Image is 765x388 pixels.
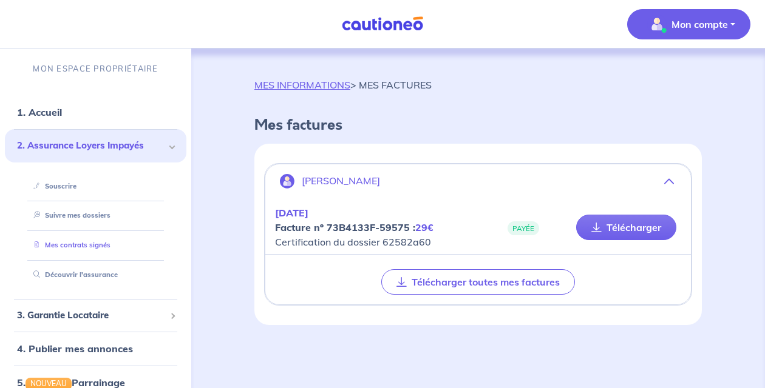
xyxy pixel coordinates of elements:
[19,176,172,196] div: Souscrire
[254,79,350,91] a: MES INFORMATIONS
[280,174,294,189] img: illu_account.svg
[5,100,186,124] div: 1. Accueil
[29,270,118,279] a: Découvrir l'assurance
[29,211,110,219] a: Suivre mes dossiers
[647,15,667,34] img: illu_account_valid_menu.svg
[576,215,676,240] a: Télécharger
[254,116,702,134] h4: Mes factures
[302,175,380,187] p: [PERSON_NAME]
[415,221,433,233] em: 29€
[265,167,691,196] button: [PERSON_NAME]
[381,269,575,295] button: Télécharger toutes mes factures
[19,235,172,255] div: Mes contrats signés
[17,106,62,118] a: 1. Accueil
[5,336,186,361] div: 4. Publier mes annonces
[671,17,728,32] p: Mon compte
[337,16,428,32] img: Cautioneo
[275,207,308,219] em: [DATE]
[29,182,76,190] a: Souscrire
[5,304,186,327] div: 3. Garantie Locataire
[627,9,750,39] button: illu_account_valid_menu.svgMon compte
[254,78,432,92] p: > MES FACTURES
[275,221,433,233] strong: Facture nº 73B4133F-59575 :
[508,221,539,235] span: PAYÉE
[29,241,110,249] a: Mes contrats signés
[17,139,165,153] span: 2. Assurance Loyers Impayés
[19,206,172,226] div: Suivre mes dossiers
[33,63,158,75] p: MON ESPACE PROPRIÉTAIRE
[19,265,172,285] div: Découvrir l'assurance
[5,129,186,162] div: 2. Assurance Loyers Impayés
[275,206,478,249] p: Certification du dossier 62582a60
[17,343,133,355] a: 4. Publier mes annonces
[17,309,165,323] span: 3. Garantie Locataire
